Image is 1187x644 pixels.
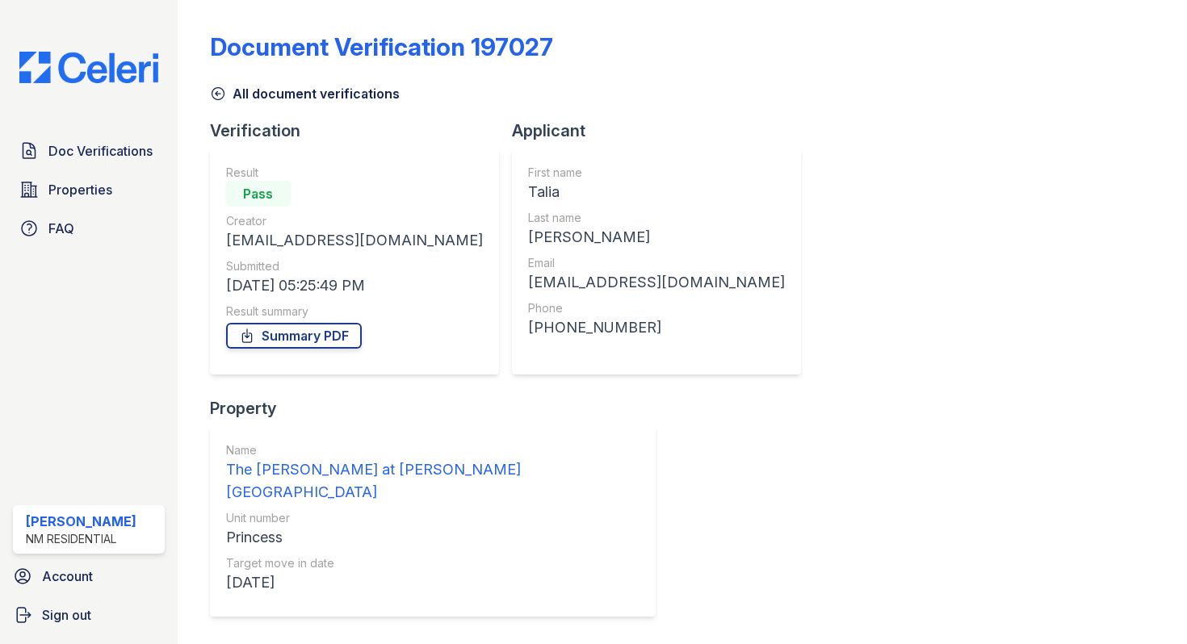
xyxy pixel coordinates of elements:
div: [DATE] [226,571,640,594]
div: NM Residential [26,531,136,547]
div: Name [226,442,640,458]
div: Document Verification 197027 [210,32,553,61]
a: All document verifications [210,84,400,103]
div: [PHONE_NUMBER] [528,316,785,339]
div: Princess [226,526,640,549]
span: Account [42,567,93,586]
div: [PERSON_NAME] [26,512,136,531]
div: [DATE] 05:25:49 PM [226,274,483,297]
div: [EMAIL_ADDRESS][DOMAIN_NAME] [226,229,483,252]
div: First name [528,165,785,181]
div: Pass [226,181,291,207]
div: [EMAIL_ADDRESS][DOMAIN_NAME] [528,271,785,294]
div: [PERSON_NAME] [528,226,785,249]
div: Result [226,165,483,181]
div: Submitted [226,258,483,274]
a: FAQ [13,212,165,245]
img: CE_Logo_Blue-a8612792a0a2168367f1c8372b55b34899dd931a85d93a1a3d3e32e68fde9ad4.png [6,52,171,83]
div: Talia [528,181,785,203]
div: Target move in date [226,555,640,571]
div: Result summary [226,303,483,320]
div: Email [528,255,785,271]
div: Verification [210,119,512,142]
div: The [PERSON_NAME] at [PERSON_NAME][GEOGRAPHIC_DATA] [226,458,640,504]
a: Account [6,560,171,592]
a: Doc Verifications [13,135,165,167]
div: Unit number [226,510,640,526]
span: Doc Verifications [48,141,153,161]
a: Name The [PERSON_NAME] at [PERSON_NAME][GEOGRAPHIC_DATA] [226,442,640,504]
a: Sign out [6,599,171,631]
a: Properties [13,174,165,206]
iframe: chat widget [1119,579,1171,628]
div: Creator [226,213,483,229]
div: Applicant [512,119,814,142]
div: Last name [528,210,785,226]
a: Summary PDF [226,323,362,349]
div: Phone [528,300,785,316]
span: FAQ [48,219,74,238]
span: Sign out [42,605,91,625]
span: Properties [48,180,112,199]
div: Property [210,397,669,420]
